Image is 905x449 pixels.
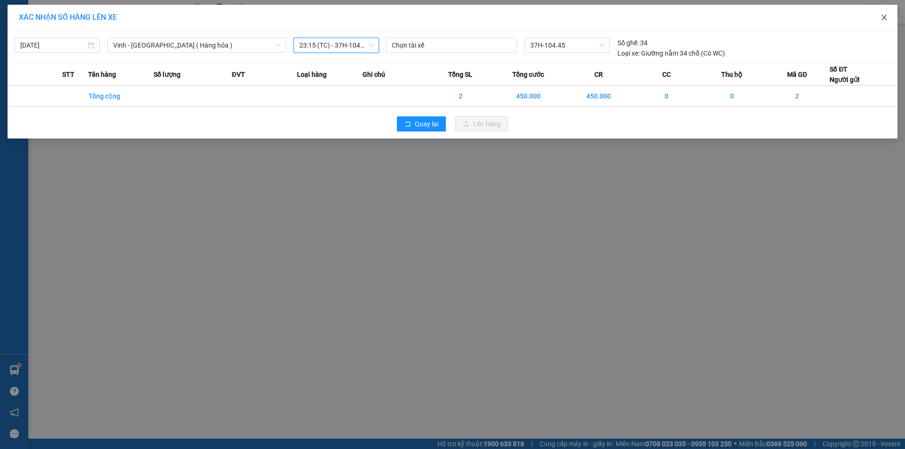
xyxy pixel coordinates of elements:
[404,121,411,128] span: rollback
[88,69,116,80] span: Tên hàng
[32,29,80,49] strong: PHIẾU GỬI HÀNG
[20,40,86,50] input: 14/09/2025
[594,69,603,80] span: CR
[232,69,245,80] span: ĐVT
[830,64,860,85] div: Số ĐT Người gửi
[62,69,74,80] span: STT
[787,69,807,80] span: Mã GD
[871,5,897,31] button: Close
[721,69,742,80] span: Thu hộ
[275,42,281,48] span: down
[880,14,888,21] span: close
[662,69,671,80] span: CC
[765,86,830,107] td: 2
[415,119,438,129] span: Quay lại
[362,69,385,80] span: Ghi chú
[448,69,472,80] span: Tổng SL
[617,48,640,58] span: Loại xe:
[23,51,69,58] strong: TĐ chuyển phát:
[93,41,150,50] span: NX1409255625
[617,38,648,48] div: 34
[113,38,280,52] span: Vinh - Hà Nội ( Hàng hóa )
[297,69,327,80] span: Loại hàng
[617,38,639,48] span: Số ghế:
[397,116,446,131] button: rollbackQuay lại
[512,69,544,80] span: Tổng cước
[428,86,493,107] td: 2
[634,86,699,107] td: 0
[19,13,117,22] span: XÁC NHẬN SỐ HÀNG LÊN XE
[154,69,181,80] span: Số lượng
[455,116,508,131] button: uploadLên hàng
[617,48,725,58] div: Giường nằm 34 chỗ (Có WC)
[493,86,564,107] td: 450.000
[563,86,634,107] td: 450.000
[530,38,604,52] span: 37H-104.45
[20,51,89,66] strong: 1900 57 57 57 -
[88,86,153,107] td: Tổng cộng
[699,86,764,107] td: 0
[38,59,92,73] strong: TĐ đặt vé: 1900 545 555
[299,38,373,52] span: 23:15 (TC) - 37H-104.45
